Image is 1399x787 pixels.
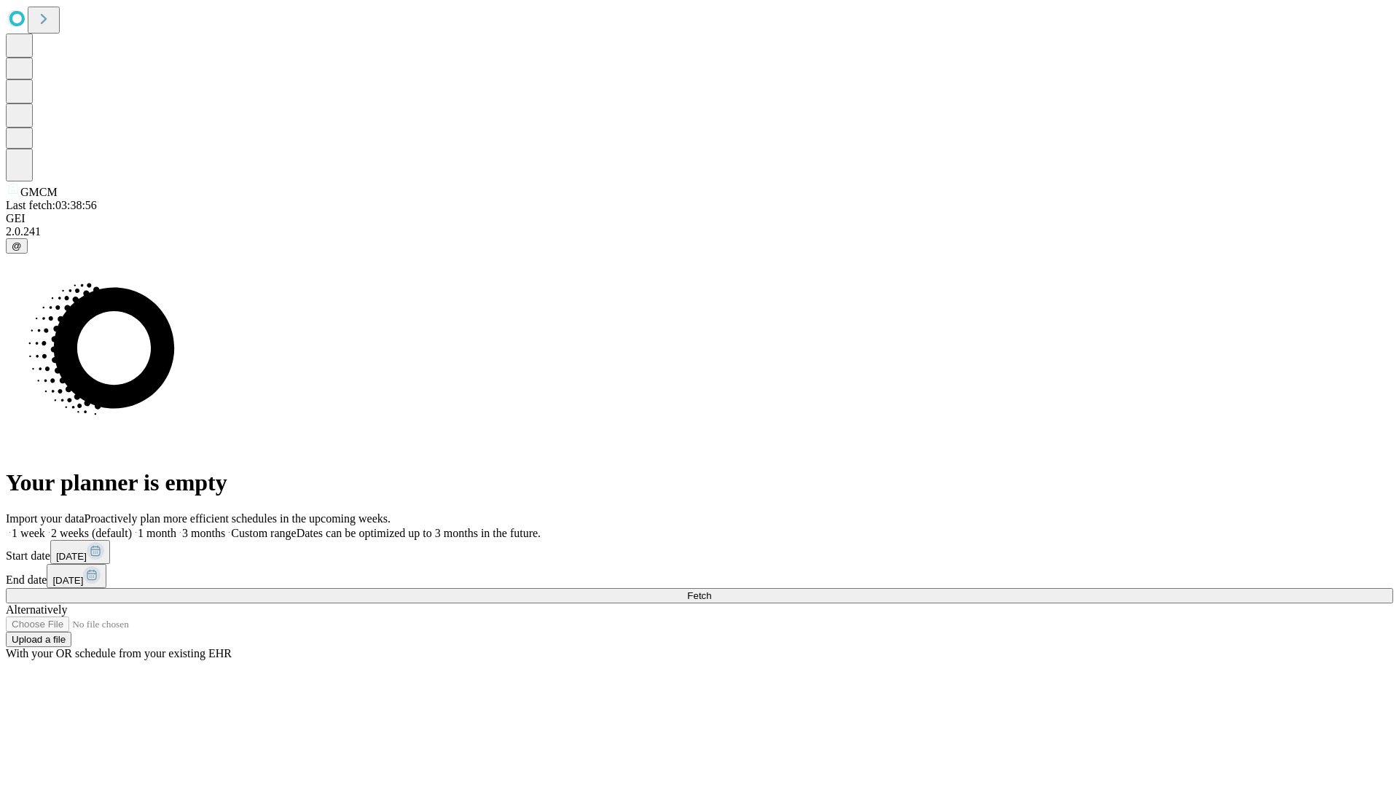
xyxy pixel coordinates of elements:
[50,540,110,564] button: [DATE]
[6,199,97,211] span: Last fetch: 03:38:56
[6,512,85,525] span: Import your data
[6,212,1393,225] div: GEI
[138,527,176,539] span: 1 month
[6,540,1393,564] div: Start date
[6,603,67,616] span: Alternatively
[47,564,106,588] button: [DATE]
[52,575,83,586] span: [DATE]
[51,527,132,539] span: 2 weeks (default)
[20,186,58,198] span: GMCM
[6,647,232,659] span: With your OR schedule from your existing EHR
[12,240,22,251] span: @
[6,469,1393,496] h1: Your planner is empty
[6,632,71,647] button: Upload a file
[6,238,28,254] button: @
[6,225,1393,238] div: 2.0.241
[297,527,541,539] span: Dates can be optimized up to 3 months in the future.
[6,588,1393,603] button: Fetch
[182,527,225,539] span: 3 months
[12,527,45,539] span: 1 week
[56,551,87,562] span: [DATE]
[6,564,1393,588] div: End date
[231,527,296,539] span: Custom range
[85,512,391,525] span: Proactively plan more efficient schedules in the upcoming weeks.
[687,590,711,601] span: Fetch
